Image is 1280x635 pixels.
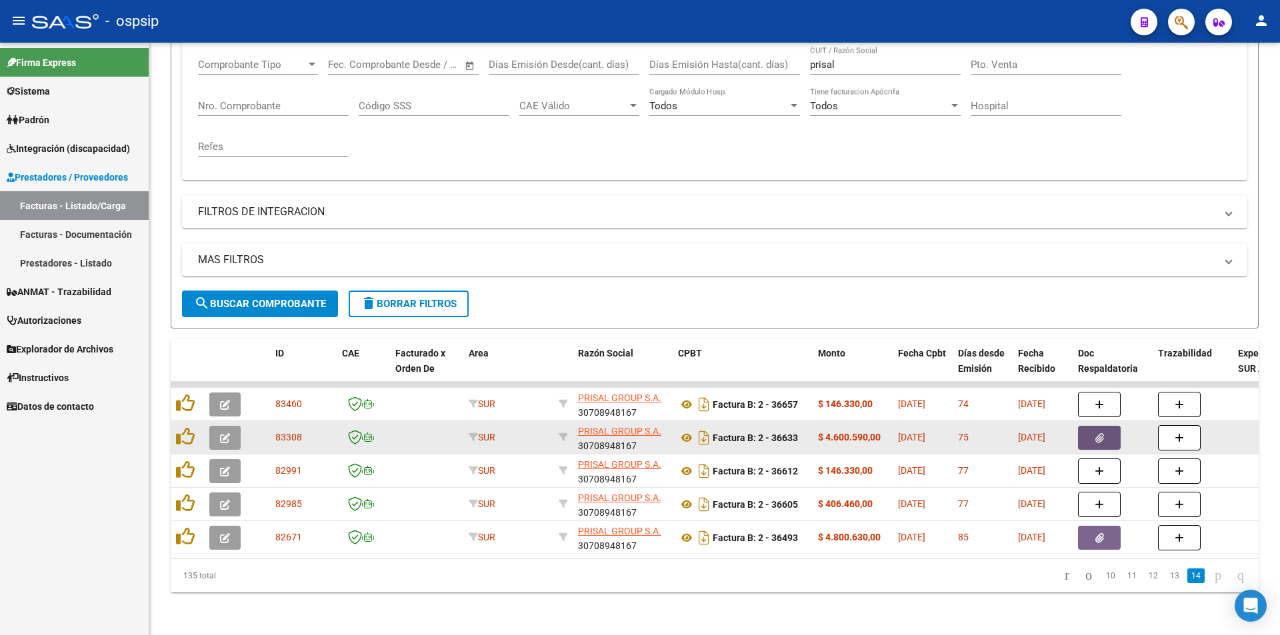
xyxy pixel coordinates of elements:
span: [DATE] [898,465,925,476]
div: Open Intercom Messenger [1235,590,1267,622]
span: SUR [469,432,495,442]
div: 30708948167 [578,457,667,485]
span: SUR [469,498,495,509]
li: page 10 [1100,564,1121,587]
span: 75 [958,432,969,442]
mat-icon: search [194,295,210,311]
datatable-header-cell: Fecha Recibido [1013,339,1073,398]
button: Open calendar [463,58,478,73]
mat-panel-title: FILTROS DE INTEGRACION [198,205,1215,219]
input: End date [383,59,448,71]
span: 82985 [275,498,302,509]
a: 12 [1145,568,1162,583]
div: 30708948167 [578,490,667,518]
datatable-header-cell: Facturado x Orden De [390,339,463,398]
span: 83308 [275,432,302,442]
span: PRISAL GROUP S.A. [578,426,661,436]
input: Start date [328,59,371,71]
li: page 11 [1121,564,1143,587]
span: CPBT [678,348,702,358]
span: PRISAL GROUP S.A. [578,526,661,536]
span: 82671 [275,532,302,542]
i: Descargar documento [695,427,713,448]
span: [DATE] [898,398,925,409]
strong: $ 4.800.630,00 [818,532,881,542]
div: 30708948167 [578,424,667,452]
mat-icon: menu [11,13,27,29]
button: Borrar Filtros [349,291,469,317]
i: Descargar documento [695,527,713,548]
span: Doc Respaldatoria [1078,348,1138,374]
span: 77 [958,498,969,509]
span: Autorizaciones [7,313,81,328]
a: go to first page [1059,568,1075,583]
span: 77 [958,465,969,476]
span: ANMAT - Trazabilidad [7,285,111,299]
datatable-header-cell: Area [463,339,553,398]
a: go to previous page [1079,568,1098,583]
div: 30708948167 [578,390,667,418]
span: Monto [818,348,845,358]
strong: $ 406.460,00 [818,498,873,509]
li: page 12 [1143,564,1164,587]
span: SUR [469,398,495,409]
mat-icon: person [1253,13,1269,29]
span: CAE [342,348,359,358]
span: Firma Express [7,55,76,70]
span: Borrar Filtros [361,298,457,310]
mat-expansion-panel-header: MAS FILTROS [182,244,1247,276]
i: Descargar documento [695,460,713,482]
span: [DATE] [898,498,925,509]
a: 14 [1187,568,1205,583]
li: page 14 [1185,564,1207,587]
span: Padrón [7,113,49,127]
span: PRISAL GROUP S.A. [578,492,661,503]
span: - ospsip [105,7,159,36]
datatable-header-cell: Fecha Cpbt [893,339,953,398]
span: 83460 [275,398,302,409]
span: ID [275,348,284,358]
a: go to next page [1209,568,1227,583]
span: Integración (discapacidad) [7,141,130,156]
strong: Factura B: 2 - 36612 [713,466,798,476]
span: [DATE] [898,532,925,542]
span: SUR [469,465,495,476]
span: SUR [469,532,495,542]
span: Trazabilidad [1158,348,1212,358]
span: [DATE] [1018,432,1045,442]
span: [DATE] [1018,465,1045,476]
span: 82991 [275,465,302,476]
span: Prestadores / Proveedores [7,170,128,185]
li: page 13 [1164,564,1185,587]
a: go to last page [1231,568,1250,583]
strong: $ 4.600.590,00 [818,432,881,442]
datatable-header-cell: Razón Social [573,339,673,398]
span: Todos [810,100,838,112]
span: 74 [958,398,969,409]
span: Fecha Cpbt [898,348,946,358]
span: CAE Válido [519,100,627,112]
datatable-header-cell: ID [270,339,337,398]
span: Todos [649,100,677,112]
mat-panel-title: MAS FILTROS [198,253,1215,267]
strong: $ 146.330,00 [818,398,873,409]
span: Buscar Comprobante [194,298,326,310]
span: [DATE] [898,432,925,442]
span: Días desde Emisión [958,348,1005,374]
button: Buscar Comprobante [182,291,338,317]
span: PRISAL GROUP S.A. [578,392,661,403]
datatable-header-cell: Monto [813,339,893,398]
mat-expansion-panel-header: FILTROS DE INTEGRACION [182,196,1247,228]
div: 135 total [171,559,386,592]
span: [DATE] [1018,532,1045,542]
span: Comprobante Tipo [198,59,306,71]
span: Explorador de Archivos [7,342,113,356]
div: 30708948167 [578,524,667,552]
span: Datos de contacto [7,399,94,414]
a: 10 [1102,568,1119,583]
span: Razón Social [578,348,633,358]
strong: $ 146.330,00 [818,465,873,476]
datatable-header-cell: CAE [337,339,390,398]
strong: Factura B: 2 - 36633 [713,432,798,443]
span: Instructivos [7,370,69,385]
